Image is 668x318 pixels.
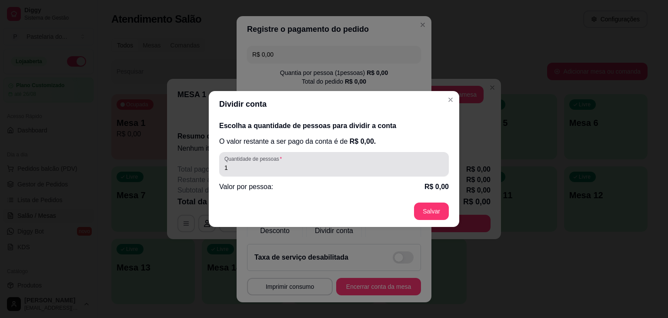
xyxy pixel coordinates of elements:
h2: Escolha a quantidade de pessoas para dividir a conta [219,121,449,131]
header: Dividir conta [209,91,459,117]
p: Valor por pessoa: [219,182,273,192]
input: Quantidade de pessoas [224,163,444,172]
button: Salvar [414,203,449,220]
span: R$ 0,00 . [350,138,376,145]
button: Close [444,93,458,107]
p: O valor restante a ser pago da conta é de [219,136,449,147]
p: R$ 0,00 [424,182,449,192]
label: Quantidade de pessoas [224,155,285,162]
